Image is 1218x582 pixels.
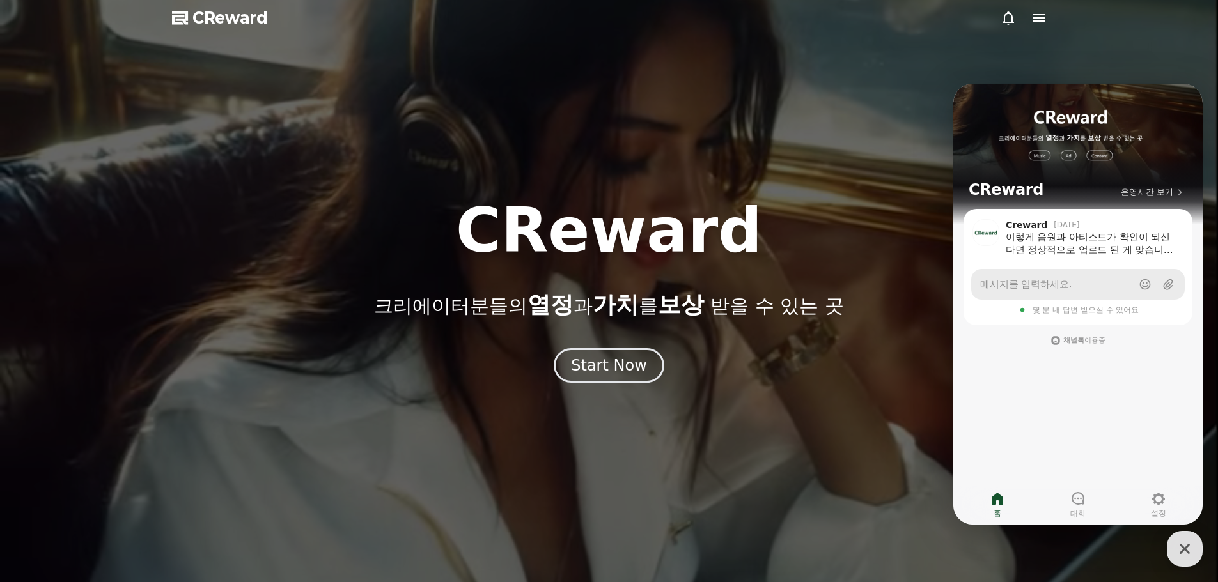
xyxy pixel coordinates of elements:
[456,200,762,261] h1: CReward
[658,291,704,318] span: 보상
[192,8,268,28] span: CReward
[527,291,574,318] span: 열정
[953,84,1203,525] iframe: Channel chat
[374,292,843,318] p: 크리에이터분들의 과 를 받을 수 있는 곳
[571,355,647,376] div: Start Now
[554,361,664,373] a: Start Now
[554,348,664,383] button: Start Now
[172,8,268,28] a: CReward
[593,291,639,318] span: 가치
